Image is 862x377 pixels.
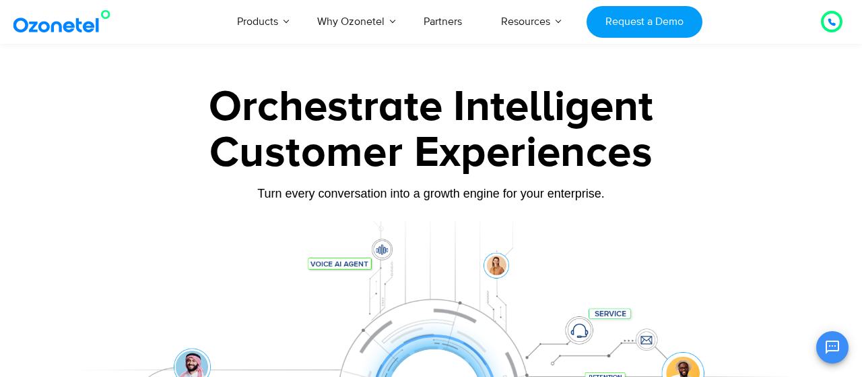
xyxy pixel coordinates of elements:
[57,186,805,201] div: Turn every conversation into a growth engine for your enterprise.
[57,121,805,185] div: Customer Experiences
[816,331,849,364] button: Open chat
[57,86,805,129] div: Orchestrate Intelligent
[587,6,702,38] a: Request a Demo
